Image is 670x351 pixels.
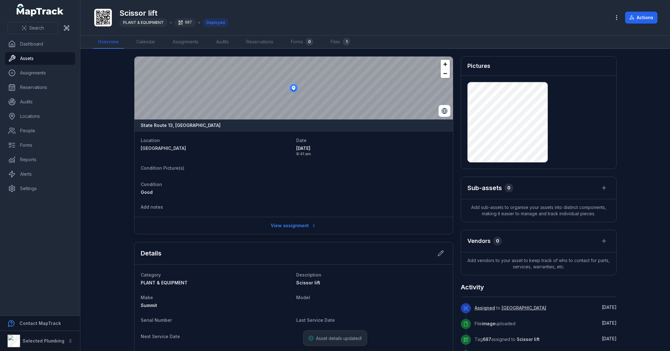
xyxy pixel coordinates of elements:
[316,336,362,341] span: Asset details updated!
[141,280,188,285] span: PLANT & EQUIPMENT
[5,67,75,79] a: Assignments
[123,20,164,25] span: PLANT & EQUIPMENT
[141,145,186,151] span: [GEOGRAPHIC_DATA]
[296,295,310,300] span: Model
[119,8,229,18] h1: Scissor lift
[296,145,447,156] time: 5/12/2025, 8:41:54 AM
[475,305,546,310] span: to
[203,18,229,27] div: Deployed
[441,69,450,78] button: Zoom out
[267,220,320,232] a: View assignment
[441,60,450,69] button: Zoom in
[5,81,75,94] a: Reservations
[343,38,350,46] div: 1
[241,36,278,49] a: Reservations
[296,145,447,151] span: [DATE]
[23,338,64,343] strong: Selected Plumbing
[296,317,335,323] span: Last Service Date
[602,336,617,341] span: [DATE]
[467,62,490,70] h3: Pictures
[306,38,313,46] div: 0
[475,321,515,326] span: File uploaded
[461,199,616,222] span: Add sub-assets to organise your assets into distinct components, making it easier to manage and t...
[141,182,162,187] span: Condition
[174,18,196,27] div: 687
[475,337,540,342] span: Tag assigned to
[93,36,124,49] a: Overview
[517,337,540,342] span: Scissor lift
[602,320,617,326] span: [DATE]
[141,317,172,323] span: Serial Number
[141,165,184,171] span: Condition Picture(s)
[17,4,64,16] a: MapTrack
[5,139,75,151] a: Forms
[5,96,75,108] a: Audits
[602,320,617,326] time: 5/12/2025, 8:41:48 AM
[438,105,450,117] button: Switch to Satellite View
[134,57,453,119] canvas: Map
[493,237,502,245] div: 0
[625,12,657,24] button: Actions
[5,124,75,137] a: People
[286,36,318,49] a: Forms0
[5,110,75,123] a: Locations
[8,22,58,34] button: Search
[296,151,447,156] span: 8:41 am
[602,304,617,310] span: [DATE]
[29,25,44,31] span: Search
[296,272,321,277] span: Description
[5,52,75,65] a: Assets
[475,305,495,311] a: Assigned
[502,305,546,311] a: [GEOGRAPHIC_DATA]
[483,337,491,342] span: 687
[5,182,75,195] a: Settings
[326,36,355,49] a: Files1
[602,336,617,341] time: 5/12/2025, 8:41:34 AM
[504,184,513,192] div: 0
[467,237,491,245] h3: Vendors
[467,184,502,192] h2: Sub-assets
[5,168,75,180] a: Alerts
[141,249,161,258] h2: Details
[296,280,320,285] span: Scissor lift
[5,38,75,50] a: Dashboard
[211,36,234,49] a: Audits
[5,153,75,166] a: Reports
[19,321,61,326] strong: Contact MapTrack
[141,272,161,277] span: Category
[168,36,204,49] a: Assignments
[461,252,616,275] span: Add vendors to your asset to keep track of who to contact for parts, services, warranties, etc.
[141,122,221,129] strong: State Route 13, [GEOGRAPHIC_DATA]
[296,138,307,143] span: Date
[141,295,153,300] span: Make
[602,304,617,310] time: 5/12/2025, 8:41:54 AM
[482,321,495,326] span: image
[141,189,153,195] span: Good
[141,138,160,143] span: Location
[141,145,291,151] a: [GEOGRAPHIC_DATA]
[131,36,160,49] a: Calendar
[141,204,163,210] span: Add notes
[141,303,157,308] span: Summit
[141,334,180,339] span: Next Service Date
[461,283,484,292] h2: Activity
